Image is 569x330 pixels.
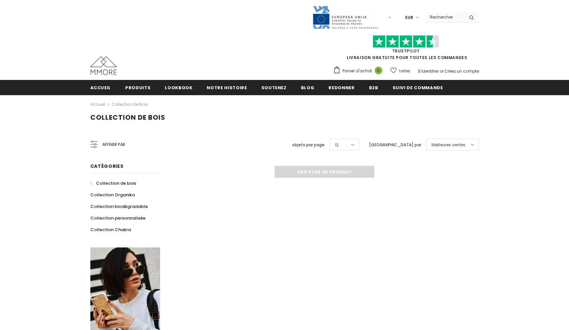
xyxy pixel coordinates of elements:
[301,80,315,95] a: Blog
[90,100,105,108] a: Accueil
[444,68,479,74] a: Créez un compte
[373,35,439,48] img: Faites confiance aux étoiles pilotes
[90,215,145,221] span: Collection personnalisée
[90,177,136,189] a: Collection de bois
[125,80,150,95] a: Produits
[333,38,479,60] span: LIVRAISON GRATUITE POUR TOUTES LES COMMANDES
[102,141,125,148] span: Affiner par
[90,212,145,224] a: Collection personnalisée
[393,80,443,95] a: Suivi de commande
[333,66,386,76] a: Panier d'achat 0
[90,227,131,233] span: Collection Chakra
[393,85,443,91] span: Suivi de commande
[418,68,438,74] a: S'identifier
[439,68,443,74] span: or
[392,48,420,54] a: TrustPilot
[165,85,192,91] span: Lookbook
[90,56,117,75] img: Cas MMORE
[90,163,124,169] span: Catégories
[90,189,135,201] a: Collection Organika
[90,80,111,95] a: Accueil
[90,113,165,122] span: Collection de bois
[90,203,148,210] span: Collection biodégradable
[90,85,111,91] span: Accueil
[312,14,379,20] a: Javni Razpis
[426,12,464,22] input: Search Site
[369,80,378,95] a: B2B
[312,5,379,30] img: Javni Razpis
[112,101,148,107] a: Collection de bois
[165,80,192,95] a: Lookbook
[261,80,287,95] a: soutenez
[329,80,354,95] a: Redonner
[207,80,247,95] a: Notre histoire
[207,85,247,91] span: Notre histoire
[301,85,315,91] span: Blog
[96,180,136,186] span: Collection de bois
[90,192,135,198] span: Collection Organika
[431,142,465,148] span: Meilleures ventes
[261,85,287,91] span: soutenez
[90,224,131,235] a: Collection Chakra
[125,85,150,91] span: Produits
[375,67,382,74] span: 0
[90,201,148,212] a: Collection biodégradable
[369,85,378,91] span: B2B
[390,65,410,77] a: Listes
[335,142,338,148] span: 12
[342,68,372,74] span: Panier d'achat
[292,142,325,148] label: objets par page
[329,85,354,91] span: Redonner
[399,68,410,74] span: Listes
[369,142,421,148] label: [GEOGRAPHIC_DATA] par
[405,14,413,21] span: EUR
